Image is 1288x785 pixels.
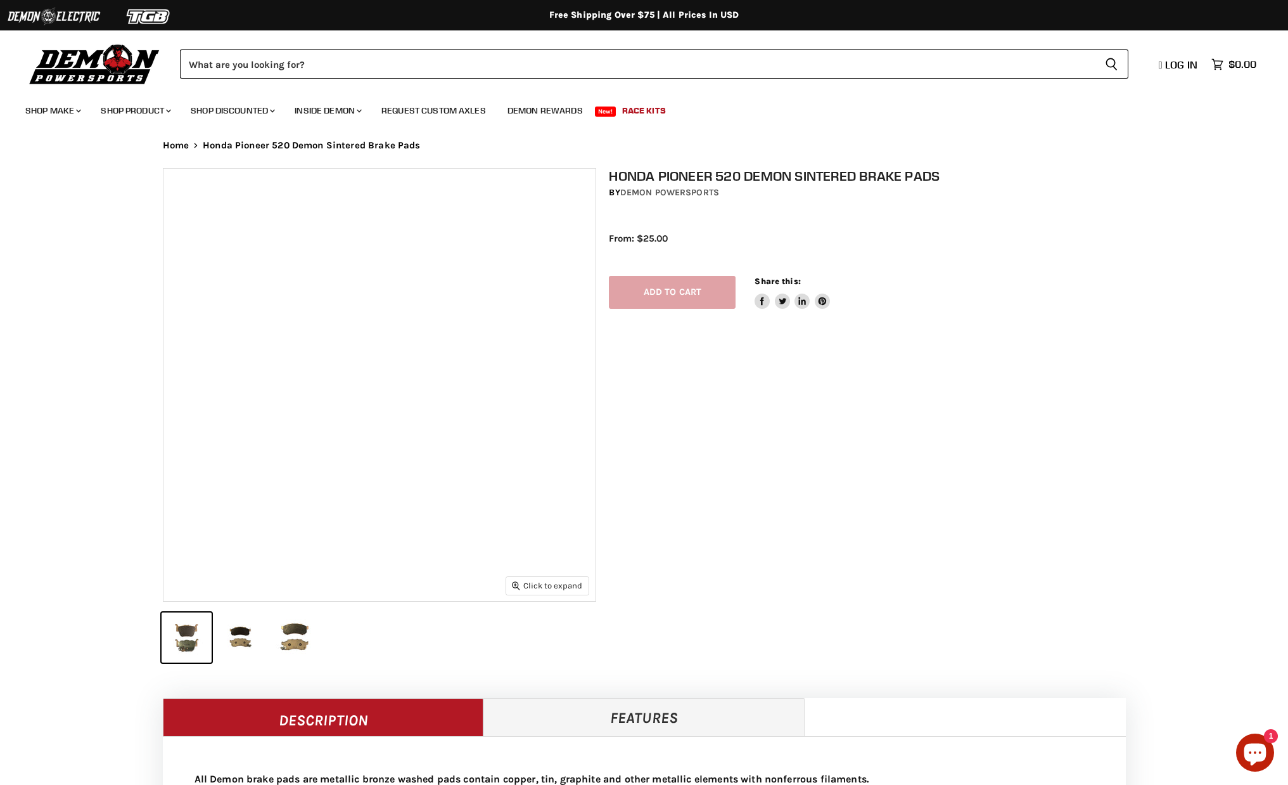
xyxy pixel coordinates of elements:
[163,140,189,151] a: Home
[180,49,1128,79] form: Product
[609,186,1138,200] div: by
[215,613,265,663] button: Honda Pioneer 520 Demon Sintered Brake Pads thumbnail
[25,41,164,86] img: Demon Powersports
[613,98,675,124] a: Race Kits
[269,613,319,663] button: Honda Pioneer 520 Demon Sintered Brake Pads thumbnail
[506,577,589,594] button: Click to expand
[180,49,1095,79] input: Search
[755,276,830,309] aside: Share this:
[1228,58,1256,70] span: $0.00
[1165,58,1197,71] span: Log in
[285,98,369,124] a: Inside Demon
[755,276,800,286] span: Share this:
[6,4,101,29] img: Demon Electric Logo 2
[372,98,495,124] a: Request Custom Axles
[595,107,616,117] span: New!
[1232,734,1278,775] inbox-online-store-chat: Shopify online store chat
[181,98,283,124] a: Shop Discounted
[137,140,1151,151] nav: Breadcrumbs
[16,98,89,124] a: Shop Make
[162,613,212,663] button: Honda Pioneer 520 Demon Sintered Brake Pads thumbnail
[483,698,805,736] a: Features
[91,98,179,124] a: Shop Product
[609,233,668,244] span: From: $25.00
[1153,59,1205,70] a: Log in
[620,187,719,198] a: Demon Powersports
[1205,55,1263,74] a: $0.00
[16,93,1253,124] ul: Main menu
[137,10,1151,21] div: Free Shipping Over $75 | All Prices In USD
[609,168,1138,184] h1: Honda Pioneer 520 Demon Sintered Brake Pads
[1095,49,1128,79] button: Search
[512,581,582,590] span: Click to expand
[203,140,420,151] span: Honda Pioneer 520 Demon Sintered Brake Pads
[498,98,592,124] a: Demon Rewards
[163,698,484,736] a: Description
[101,4,196,29] img: TGB Logo 2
